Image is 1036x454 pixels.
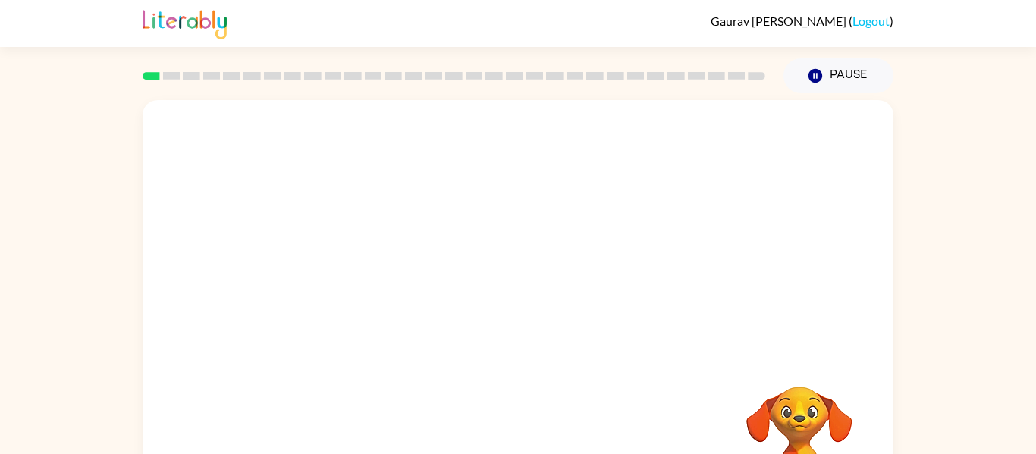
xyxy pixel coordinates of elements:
div: ( ) [711,14,893,28]
button: Pause [783,58,893,93]
img: Literably [143,6,227,39]
span: Gaurav [PERSON_NAME] [711,14,849,28]
a: Logout [852,14,890,28]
